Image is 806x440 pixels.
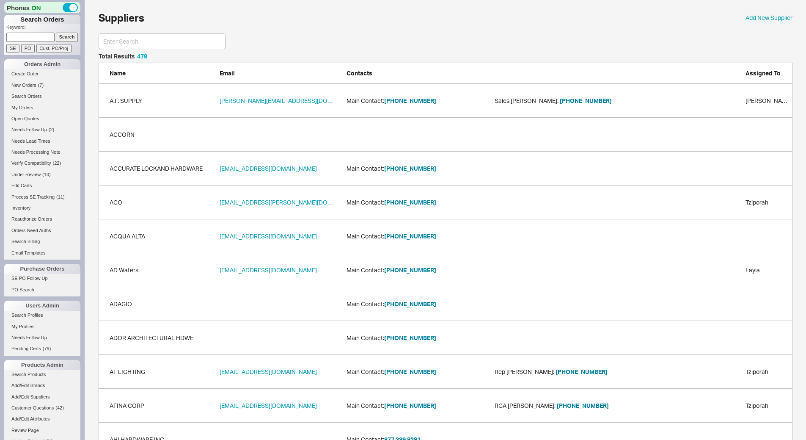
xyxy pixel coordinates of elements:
[11,83,36,88] span: New Orders
[99,13,144,23] h1: Suppliers
[745,14,792,22] a: Add New Supplier
[4,81,80,90] a: New Orders(7)
[557,401,609,410] button: [PHONE_NUMBER]
[137,53,147,60] span: 478
[4,274,80,283] a: SE PO Follow Up
[220,198,334,207] a: [EMAIL_ADDRESS][PERSON_NAME][DOMAIN_NAME]
[110,300,132,308] a: ADAGIO
[4,148,80,157] a: Needs Processing Note
[347,401,495,410] span: Main Contact:
[220,266,317,274] a: [EMAIL_ADDRESS][DOMAIN_NAME]
[11,405,54,410] span: Customer Questions
[110,334,193,342] a: ADOR ARCHITECTURAL HDWE
[11,194,55,199] span: Process SE Tracking
[4,92,80,101] a: Search Orders
[11,346,41,351] span: Pending Certs
[4,264,80,274] div: Purchase Orders
[4,2,80,13] div: Phones
[4,285,80,294] a: PO Search
[110,266,138,274] a: AD Waters
[4,137,80,146] a: Needs Lead Times
[43,346,51,351] span: ( 79 )
[42,172,51,177] span: ( 10 )
[495,401,643,410] div: RGA [PERSON_NAME] :
[495,368,643,376] div: Rep [PERSON_NAME] :
[347,232,495,241] span: Main Contact:
[21,44,35,53] input: PO
[220,164,317,173] a: [EMAIL_ADDRESS][DOMAIN_NAME]
[4,204,80,213] a: Inventory
[220,232,317,241] a: [EMAIL_ADDRESS][DOMAIN_NAME]
[4,59,80,69] div: Orders Admin
[4,103,80,112] a: My Orders
[384,368,436,376] button: [PHONE_NUMBER]
[55,405,64,410] span: ( 42 )
[56,194,65,199] span: ( 11 )
[4,125,80,134] a: Needs Follow Up(2)
[56,33,78,42] input: Search
[53,161,61,166] span: ( 22 )
[560,97,612,105] button: [PHONE_NUMBER]
[4,226,80,235] a: Orders Need Auths
[4,426,80,435] a: Review Page
[4,215,80,224] a: Reauthorize Orders
[4,381,80,390] a: Add/Edit Brands
[384,300,436,308] button: [PHONE_NUMBER]
[110,401,144,410] a: AFINA CORP
[110,130,135,139] a: ACCORN
[4,114,80,123] a: Open Quotes
[4,159,80,168] a: Verify Compatibility(22)
[49,127,54,132] span: ( 2 )
[11,335,47,340] span: Needs Follow Up
[4,415,80,423] a: Add/Edit Attributes
[495,97,643,105] div: Sales [PERSON_NAME] :
[11,149,61,155] span: Needs Processing Note
[556,368,608,376] button: [PHONE_NUMBER]
[99,53,147,59] h5: Total Results
[4,344,80,353] a: Pending Certs(79)
[4,69,80,78] a: Create Order
[745,266,788,274] div: Layla
[110,164,203,173] a: ACCURATE LOCKAND HARDWARE
[4,393,80,401] a: Add/Edit Suppliers
[347,97,495,105] span: Main Contact:
[4,249,80,257] a: Email Templates
[384,97,436,105] button: [PHONE_NUMBER]
[347,334,495,342] span: Main Contact:
[384,232,436,241] button: [PHONE_NUMBER]
[4,322,80,331] a: My Profiles
[99,33,226,49] input: Enter Search
[4,170,80,179] a: Under Review(10)
[4,237,80,246] a: Search Billing
[110,368,145,376] a: AF LIGHTING
[745,198,788,207] div: Tziporah
[36,44,72,53] input: Cust. PO/Proj
[347,198,495,207] span: Main Contact:
[220,368,317,376] a: [EMAIL_ADDRESS][DOMAIN_NAME]
[4,404,80,412] a: Customer Questions(42)
[745,368,788,376] div: Tziporah
[384,164,436,173] button: [PHONE_NUMBER]
[347,368,495,376] span: Main Contact:
[220,69,235,77] span: Email
[4,360,80,370] div: Products Admin
[6,44,19,53] input: SE
[347,266,495,274] span: Main Contact:
[6,24,80,33] p: Keyword:
[347,69,372,77] span: Contacts
[4,311,80,320] a: Search Profiles
[384,334,436,342] button: [PHONE_NUMBER]
[4,193,80,202] a: Process SE Tracking(11)
[220,401,317,410] a: [EMAIL_ADDRESS][DOMAIN_NAME]
[347,164,495,173] span: Main Contact:
[220,97,334,105] a: [PERSON_NAME][EMAIL_ADDRESS][DOMAIN_NAME]
[4,181,80,190] a: Edit Carts
[110,69,126,77] span: Name
[110,232,145,241] a: ACQUA ALTA
[11,172,41,177] span: Under Review
[4,333,80,342] a: Needs Follow Up
[11,161,51,166] span: Verify Compatibility
[110,198,122,207] a: ACO
[110,97,142,105] a: A.F. SUPPLY
[31,3,41,12] span: ON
